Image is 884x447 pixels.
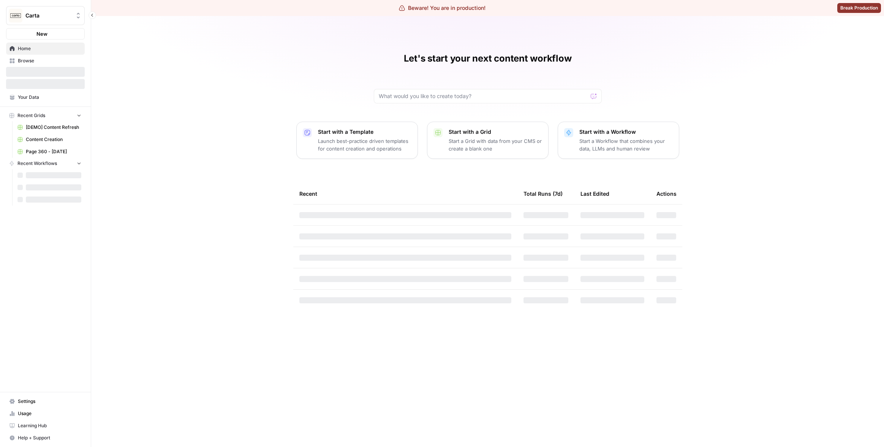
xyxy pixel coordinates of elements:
[6,395,85,407] a: Settings
[379,92,588,100] input: What would you like to create today?
[579,128,673,136] p: Start with a Workflow
[36,30,47,38] span: New
[25,12,71,19] span: Carta
[296,122,418,159] button: Start with a TemplateLaunch best-practice driven templates for content creation and operations
[449,128,542,136] p: Start with a Grid
[9,9,22,22] img: Carta Logo
[18,94,81,101] span: Your Data
[18,398,81,405] span: Settings
[318,137,411,152] p: Launch best-practice driven templates for content creation and operations
[18,422,81,429] span: Learning Hub
[299,183,511,204] div: Recent
[26,124,81,131] span: [DEMO] Content Refresh
[18,434,81,441] span: Help + Support
[18,45,81,52] span: Home
[6,91,85,103] a: Your Data
[840,5,878,11] span: Break Production
[26,136,81,143] span: Content Creation
[26,148,81,155] span: Page 360 - [DATE]
[14,146,85,158] a: Page 360 - [DATE]
[427,122,549,159] button: Start with a GridStart a Grid with data from your CMS or create a blank one
[6,432,85,444] button: Help + Support
[523,183,563,204] div: Total Runs (7d)
[14,121,85,133] a: [DEMO] Content Refresh
[6,420,85,432] a: Learning Hub
[17,112,45,119] span: Recent Grids
[6,6,85,25] button: Workspace: Carta
[449,137,542,152] p: Start a Grid with data from your CMS or create a blank one
[6,110,85,121] button: Recent Grids
[399,4,485,12] div: Beware! You are in production!
[837,3,881,13] button: Break Production
[558,122,679,159] button: Start with a WorkflowStart a Workflow that combines your data, LLMs and human review
[6,43,85,55] a: Home
[580,183,609,204] div: Last Edited
[318,128,411,136] p: Start with a Template
[18,410,81,417] span: Usage
[18,57,81,64] span: Browse
[6,407,85,420] a: Usage
[404,52,572,65] h1: Let's start your next content workflow
[6,28,85,40] button: New
[656,183,677,204] div: Actions
[6,158,85,169] button: Recent Workflows
[6,55,85,67] a: Browse
[14,133,85,146] a: Content Creation
[17,160,57,167] span: Recent Workflows
[579,137,673,152] p: Start a Workflow that combines your data, LLMs and human review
